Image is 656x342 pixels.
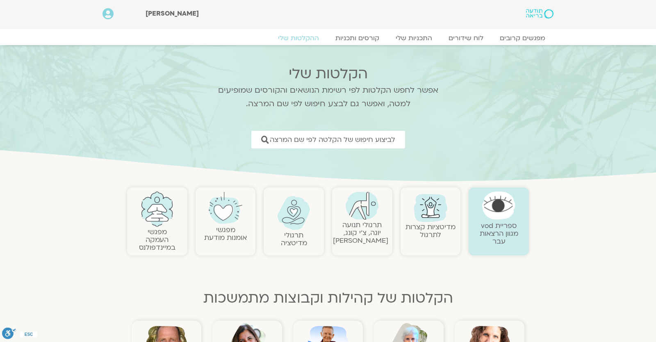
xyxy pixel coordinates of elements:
[207,66,449,82] h2: הקלטות שלי
[405,222,456,239] a: מדיטציות קצרות לתרגול
[139,227,175,252] a: מפגשיהעמקה במיינדפולנס
[440,34,492,42] a: לוח שידורים
[204,225,247,242] a: מפגשיאומנות מודעת
[146,9,199,18] span: [PERSON_NAME]
[492,34,553,42] a: מפגשים קרובים
[281,230,307,248] a: תרגולימדיטציה
[251,131,405,148] a: לביצוע חיפוש של הקלטה לפי שם המרצה
[327,34,387,42] a: קורסים ותכניות
[270,34,327,42] a: ההקלטות שלי
[102,34,553,42] nav: Menu
[207,84,449,111] p: אפשר לחפש הקלטות לפי רשימת הנושאים והקורסים שמופיעים למטה, ואפשר גם לבצע חיפוש לפי שם המרצה.
[387,34,440,42] a: התכניות שלי
[333,220,388,245] a: תרגולי תנועהיוגה, צ׳י קונג, [PERSON_NAME]
[270,136,395,144] span: לביצוע חיפוש של הקלטה לפי שם המרצה
[127,290,529,306] h2: הקלטות של קהילות וקבוצות מתמשכות
[480,221,518,246] a: ספריית vodמגוון הרצאות עבר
